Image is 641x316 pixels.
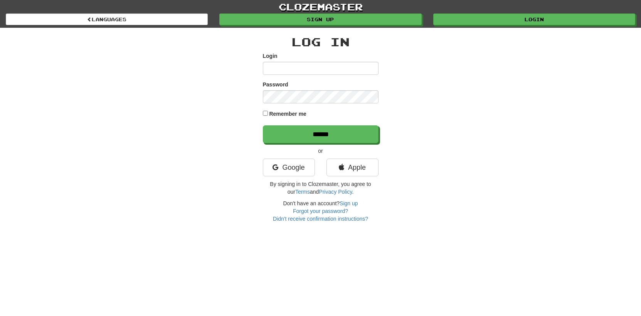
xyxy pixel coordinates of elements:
a: Terms [295,189,310,195]
a: Apple [326,159,379,176]
a: Login [433,14,635,25]
a: Forgot your password? [293,208,348,214]
a: Languages [6,14,208,25]
a: Didn't receive confirmation instructions? [273,216,368,222]
label: Password [263,81,288,88]
h2: Log In [263,35,379,48]
label: Login [263,52,278,60]
p: or [263,147,379,155]
label: Remember me [269,110,306,118]
div: Don't have an account? [263,199,379,223]
p: By signing in to Clozemaster, you agree to our and . [263,180,379,196]
a: Google [263,159,315,176]
a: Privacy Policy [319,189,352,195]
a: Sign up [219,14,421,25]
a: Sign up [340,200,358,206]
